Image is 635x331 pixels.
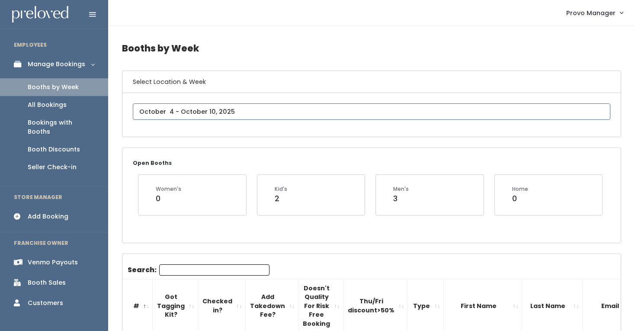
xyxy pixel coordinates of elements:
[28,100,67,109] div: All Bookings
[28,60,85,69] div: Manage Bookings
[28,118,94,136] div: Bookings with Booths
[28,145,80,154] div: Booth Discounts
[566,8,616,18] span: Provo Manager
[28,83,79,92] div: Booths by Week
[558,3,632,22] a: Provo Manager
[28,212,68,221] div: Add Booking
[133,103,610,120] input: October 4 - October 10, 2025
[393,193,409,204] div: 3
[122,36,621,60] h4: Booths by Week
[28,258,78,267] div: Venmo Payouts
[159,264,269,276] input: Search:
[122,71,621,93] h6: Select Location & Week
[133,159,172,167] small: Open Booths
[12,6,68,23] img: preloved logo
[393,185,409,193] div: Men's
[128,264,269,276] label: Search:
[275,193,287,204] div: 2
[156,185,181,193] div: Women's
[512,185,528,193] div: Home
[28,278,66,287] div: Booth Sales
[28,163,77,172] div: Seller Check-in
[512,193,528,204] div: 0
[156,193,181,204] div: 0
[275,185,287,193] div: Kid's
[28,299,63,308] div: Customers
